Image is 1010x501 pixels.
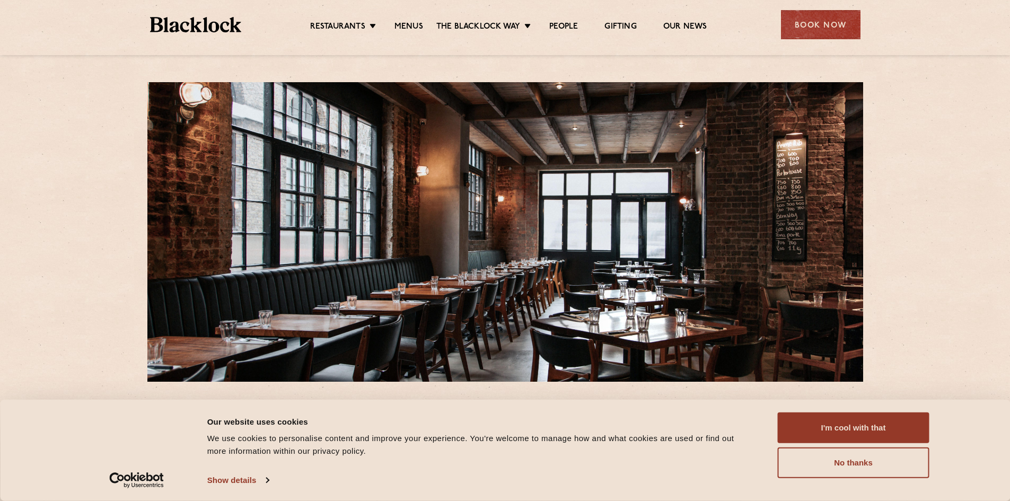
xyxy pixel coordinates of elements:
div: We use cookies to personalise content and improve your experience. You're welcome to manage how a... [207,432,754,458]
a: The Blacklock Way [436,22,520,33]
a: Usercentrics Cookiebot - opens in a new window [90,472,183,488]
a: Gifting [604,22,636,33]
a: Menus [394,22,423,33]
button: No thanks [778,447,929,478]
a: Our News [663,22,707,33]
div: Our website uses cookies [207,415,754,428]
a: Show details [207,472,269,488]
a: Restaurants [310,22,365,33]
img: BL_Textured_Logo-footer-cropped.svg [150,17,242,32]
div: Book Now [781,10,860,39]
a: People [549,22,578,33]
button: I'm cool with that [778,412,929,443]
